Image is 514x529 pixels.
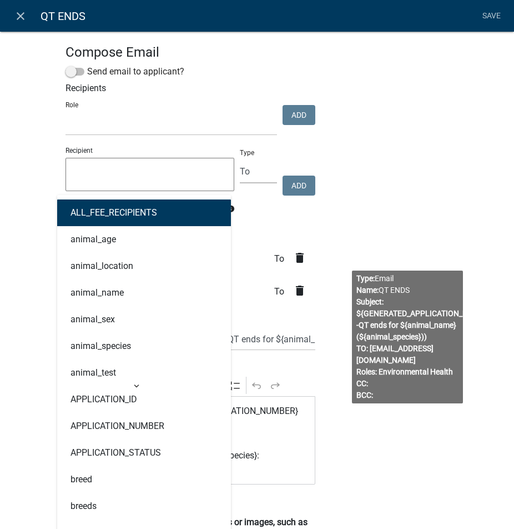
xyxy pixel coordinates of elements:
label: Type [240,149,254,156]
ngb-highlight: animal_sex [70,315,115,324]
b: Subject: ${GENERATED_APPLICATION_NUMBER} -QT ends for ${animal_name} (${animal_species})) [356,297,497,341]
ngb-highlight: animal_test [70,368,116,377]
i: info [227,205,235,213]
ngb-highlight: ALL_FEE_RECIPIENTS [70,208,157,217]
span: To [274,254,293,263]
label: Send email to applicant? [65,65,184,78]
ngb-highlight: animal_location [70,262,133,271]
i: close [14,9,27,23]
i: delete [293,251,306,264]
p: Recipient [65,146,234,156]
b: Roles: Environmental Health [356,367,453,376]
label: Role [65,102,78,108]
b: TO: [EMAIL_ADDRESS][DOMAIN_NAME] [356,344,434,365]
ngb-highlight: animal_name [70,288,124,297]
ngb-highlight: animal_species [70,342,131,351]
b: Name: [356,286,379,295]
div: Email QT ENDS [352,271,463,403]
b: BCC: [356,391,373,400]
h6: Recipients [65,83,315,93]
ngb-highlight: animal_age [70,235,116,244]
ngb-highlight: APPLICATION_NUMBER [70,422,164,431]
b: CC: [356,379,368,388]
i: delete [293,284,306,297]
span: QT ENDS [41,5,85,27]
ngb-highlight: APPLICATION_STATUS [70,448,161,457]
ngb-highlight: breed [70,475,92,484]
ngb-highlight: breeds [70,502,97,511]
a: Save [477,6,505,27]
button: Add [283,105,315,125]
h4: Compose Email [65,44,315,61]
b: Type: [356,274,375,283]
button: Add [283,176,315,196]
ngb-highlight: APPLICATION_ID [70,395,137,404]
span: To [274,287,293,296]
